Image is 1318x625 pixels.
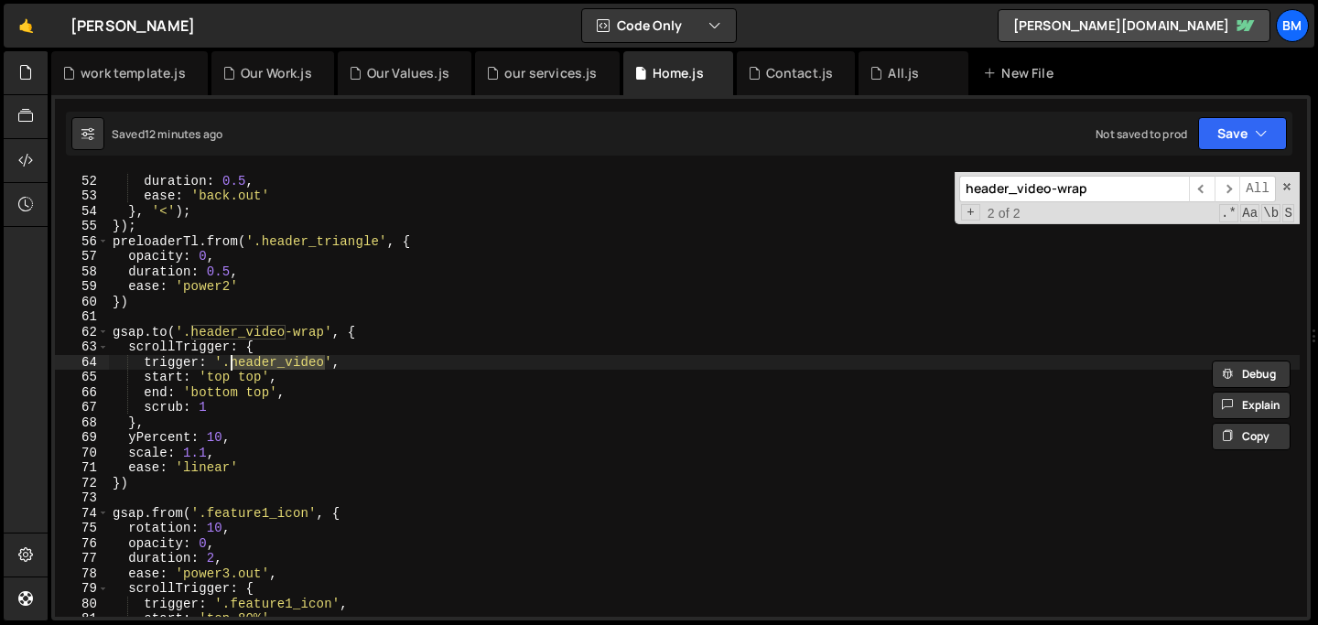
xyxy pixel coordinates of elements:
div: 66 [55,385,109,401]
div: 74 [55,506,109,522]
span: CaseSensitive Search [1240,204,1259,222]
div: 55 [55,219,109,234]
span: ​ [1215,176,1240,202]
div: All.js [888,64,919,82]
div: 62 [55,325,109,340]
div: 54 [55,204,109,220]
div: 78 [55,566,109,582]
div: 75 [55,521,109,536]
div: 71 [55,460,109,476]
div: 12 minutes ago [145,126,222,142]
div: 59 [55,279,109,295]
div: 56 [55,234,109,250]
span: RegExp Search [1219,204,1238,222]
span: Whole Word Search [1261,204,1280,222]
span: Toggle Replace mode [961,204,980,221]
div: 60 [55,295,109,310]
div: 65 [55,370,109,385]
div: 52 [55,174,109,189]
div: 77 [55,551,109,566]
div: 69 [55,430,109,446]
div: 64 [55,355,109,371]
div: 79 [55,581,109,597]
div: Our Work.js [241,64,312,82]
div: work template.js [81,64,186,82]
div: [PERSON_NAME] [70,15,195,37]
button: Debug [1212,361,1291,388]
button: Copy [1212,423,1291,450]
div: 76 [55,536,109,552]
div: 73 [55,490,109,506]
a: 🤙 [4,4,49,48]
span: ​ [1189,176,1215,202]
div: Not saved to prod [1096,126,1187,142]
div: 53 [55,189,109,204]
button: Save [1198,117,1287,150]
a: [PERSON_NAME][DOMAIN_NAME] [998,9,1270,42]
div: Home.js [653,64,704,82]
div: 58 [55,264,109,280]
div: 67 [55,400,109,415]
div: 57 [55,249,109,264]
div: 80 [55,597,109,612]
input: Search for [959,176,1189,202]
div: New File [983,64,1060,82]
span: Search In Selection [1282,204,1294,222]
div: 72 [55,476,109,491]
div: Contact.js [766,64,834,82]
div: 63 [55,339,109,355]
div: Our Values.js [367,64,449,82]
div: 68 [55,415,109,431]
div: Saved [112,126,222,142]
a: bm [1276,9,1309,42]
span: 2 of 2 [980,206,1028,221]
button: Explain [1212,392,1291,419]
div: our services.js [504,64,597,82]
div: 61 [55,309,109,325]
span: Alt-Enter [1239,176,1276,202]
button: Code Only [582,9,736,42]
div: 70 [55,446,109,461]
